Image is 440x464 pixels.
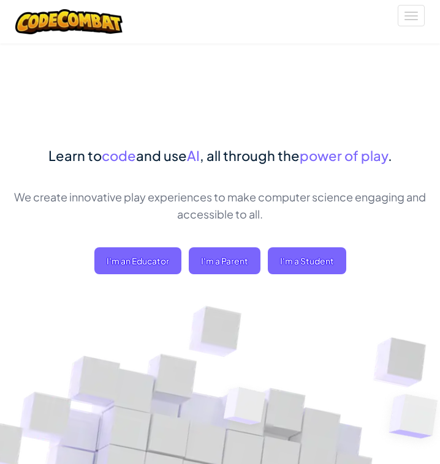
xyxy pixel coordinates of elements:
[94,247,181,274] a: I'm an Educator
[48,147,102,164] span: Learn to
[200,147,300,164] span: , all through the
[268,247,346,274] button: I'm a Student
[189,247,260,274] a: I'm a Parent
[388,147,392,164] span: .
[200,362,290,457] img: Overlap cubes
[136,147,187,164] span: and use
[102,147,136,164] span: code
[9,189,431,223] p: We create innovative play experiences to make computer science engaging and accessible to all.
[300,147,388,164] span: power of play
[15,9,123,34] img: CodeCombat logo
[187,147,200,164] span: AI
